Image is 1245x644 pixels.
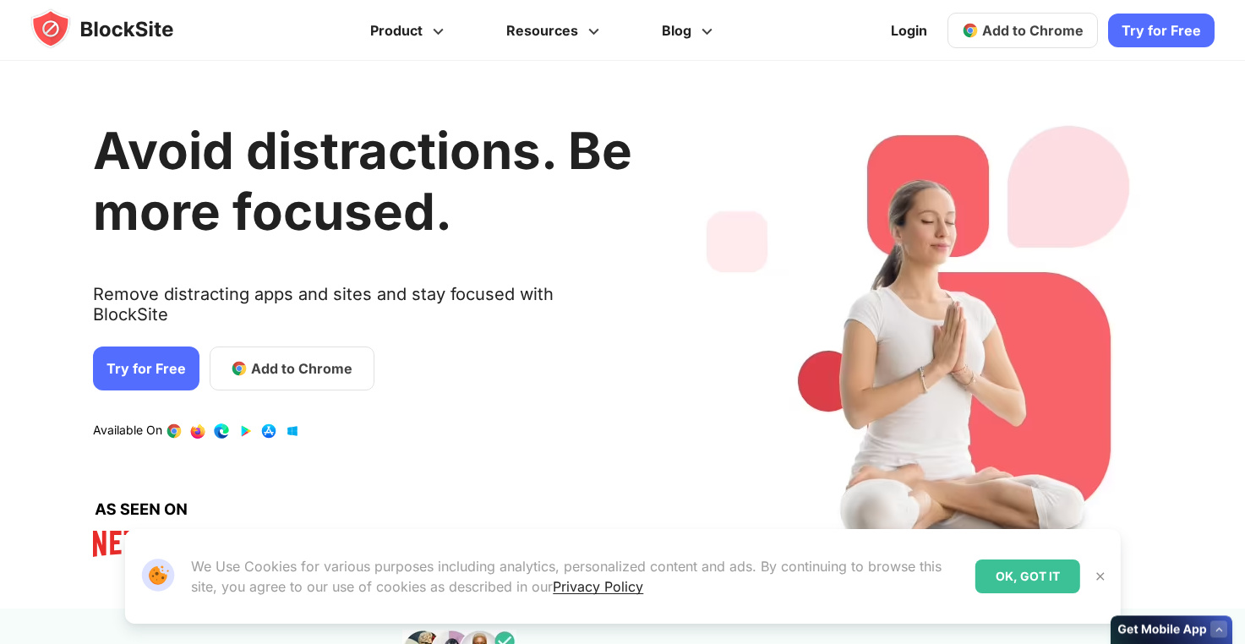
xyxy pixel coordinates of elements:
[30,8,206,49] img: blocksite-icon.5d769676.svg
[93,347,199,390] a: Try for Free
[975,559,1080,593] div: OK, GOT IT
[1094,570,1107,583] img: Close
[982,22,1084,39] span: Add to Chrome
[93,423,162,439] text: Available On
[947,13,1098,48] a: Add to Chrome
[881,10,937,51] a: Login
[251,358,352,379] span: Add to Chrome
[93,120,632,242] h1: Avoid distractions. Be more focused.
[553,578,643,595] a: Privacy Policy
[210,347,374,390] a: Add to Chrome
[1108,14,1215,47] a: Try for Free
[191,556,961,597] p: We Use Cookies for various purposes including analytics, personalized content and ads. By continu...
[962,22,979,39] img: chrome-icon.svg
[93,284,632,338] text: Remove distracting apps and sites and stay focused with BlockSite
[1089,565,1111,587] button: Close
